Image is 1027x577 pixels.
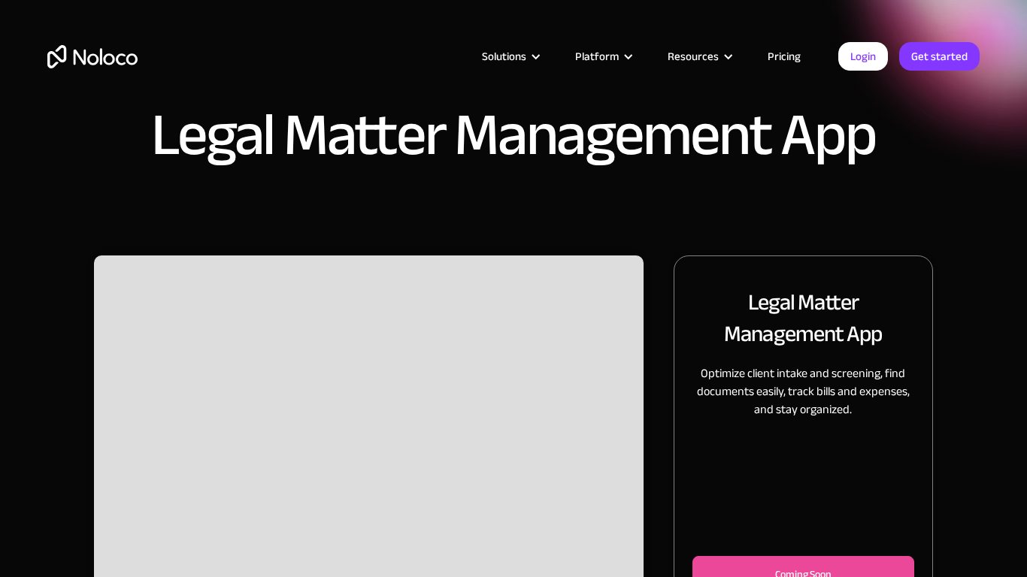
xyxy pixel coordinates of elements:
div: Resources [649,47,749,66]
h1: Legal Matter Management App [151,105,876,165]
a: home [47,45,138,68]
div: Platform [556,47,649,66]
div: Solutions [482,47,526,66]
a: Pricing [749,47,819,66]
p: Optimize client intake and screening, find documents easily, track bills and expenses, and stay o... [692,364,914,418]
div: Platform [575,47,619,66]
a: Login [838,42,888,71]
a: Get started [899,42,980,71]
h2: Legal Matter Management App [692,286,914,349]
div: Resources [668,47,719,66]
div: Solutions [463,47,556,66]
